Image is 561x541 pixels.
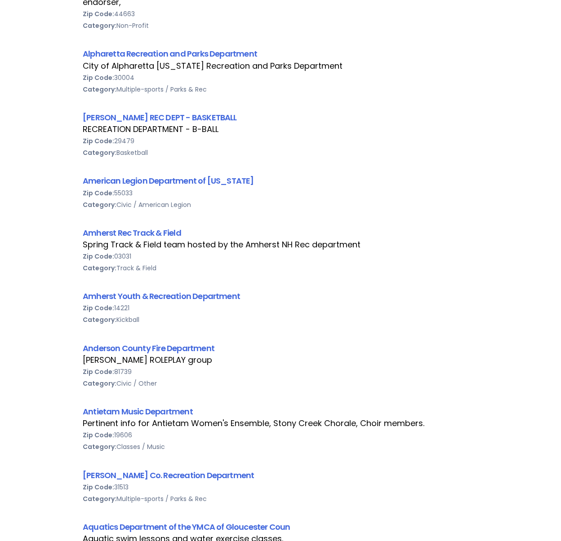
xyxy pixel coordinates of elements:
div: Amherst Rec Track & Field [83,227,478,239]
div: Spring Track & Field team hosted by the Amherst NH Rec department [83,239,478,251]
div: 29479 [83,135,478,147]
div: Antietam Music Department [83,405,478,418]
div: Classes / Music [83,441,478,453]
div: 55033 [83,187,478,199]
b: Zip Code: [83,367,114,376]
div: American Legion Department of [US_STATE] [83,175,478,187]
div: Kickball [83,314,478,325]
b: Zip Code: [83,9,114,18]
div: Amherst Youth & Recreation Department [83,290,478,302]
a: Alpharetta Recreation and Parks Department [83,48,257,59]
b: Zip Code: [83,483,114,492]
div: 81739 [83,366,478,378]
div: 03031 [83,251,478,262]
div: Alpharetta Recreation and Parks Department [83,48,478,60]
div: Basketball [83,147,478,158]
div: 31513 [83,481,478,493]
b: Category: [83,315,116,324]
a: Antietam Music Department [83,406,193,417]
div: 44663 [83,8,478,20]
a: [PERSON_NAME] Co. Recreation Department [83,470,254,481]
div: City of Alpharetta [US_STATE] Recreation and Parks Department [83,60,478,72]
b: Category: [83,264,116,273]
div: Multiple-sports / Parks & Rec [83,84,478,95]
b: Category: [83,21,116,30]
a: American Legion Department of [US_STATE] [83,175,254,186]
a: [PERSON_NAME] REC DEPT - BASKETBALL [83,112,237,123]
a: Amherst Youth & Recreation Department [83,290,240,302]
a: Amherst Rec Track & Field [83,227,181,238]
b: Zip Code: [83,189,114,198]
div: [PERSON_NAME] Co. Recreation Department [83,469,478,481]
div: Pertinent info for Antietam Women's Ensemble, Stony Creek Chorale, Choir members. [83,418,478,429]
div: Non-Profit [83,20,478,31]
a: Anderson County Fire Department [83,343,214,354]
div: Civic / American Legion [83,199,478,211]
div: [PERSON_NAME] REC DEPT - BASKETBALL [83,111,478,123]
div: Civic / Other [83,378,478,389]
b: Category: [83,379,116,388]
a: Aquatics Department of the YMCA of Gloucester Coun [83,521,290,532]
div: 14221 [83,302,478,314]
div: 19606 [83,429,478,441]
div: Aquatics Department of the YMCA of Gloucester Coun [83,521,478,533]
b: Zip Code: [83,303,114,312]
div: 30004 [83,72,478,84]
b: Category: [83,442,116,451]
b: Zip Code: [83,73,114,82]
div: Multiple-sports / Parks & Rec [83,493,478,505]
b: Zip Code: [83,136,114,145]
b: Zip Code: [83,252,114,261]
b: Zip Code: [83,431,114,440]
div: Track & Field [83,262,478,274]
b: Category: [83,85,116,94]
div: Anderson County Fire Department [83,342,478,354]
div: RECREATION DEPARTMENT - B-BALL [83,123,478,135]
div: [PERSON_NAME] ROLEPLAY group [83,354,478,366]
b: Category: [83,494,116,503]
b: Category: [83,148,116,157]
b: Category: [83,200,116,209]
